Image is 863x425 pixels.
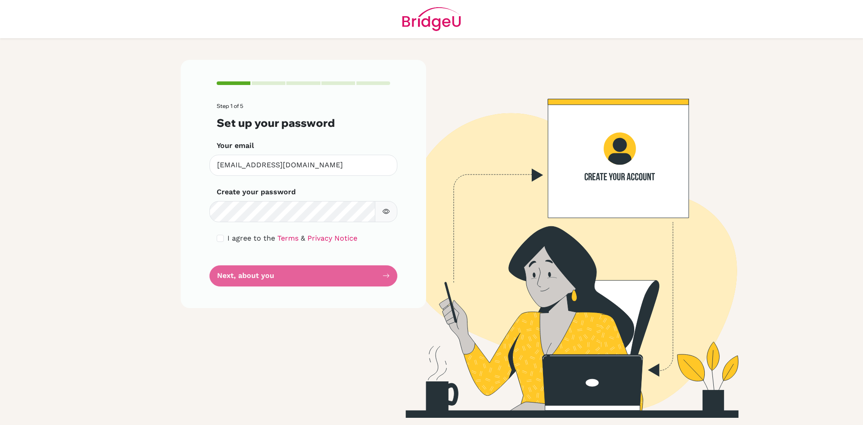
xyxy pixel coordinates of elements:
label: Your email [217,140,254,151]
span: & [301,234,305,242]
span: I agree to the [227,234,275,242]
label: Create your password [217,187,296,197]
input: Insert your email* [209,155,397,176]
img: Create your account [303,60,816,418]
h3: Set up your password [217,116,390,130]
a: Privacy Notice [307,234,357,242]
a: Terms [277,234,298,242]
span: Step 1 of 5 [217,103,243,109]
